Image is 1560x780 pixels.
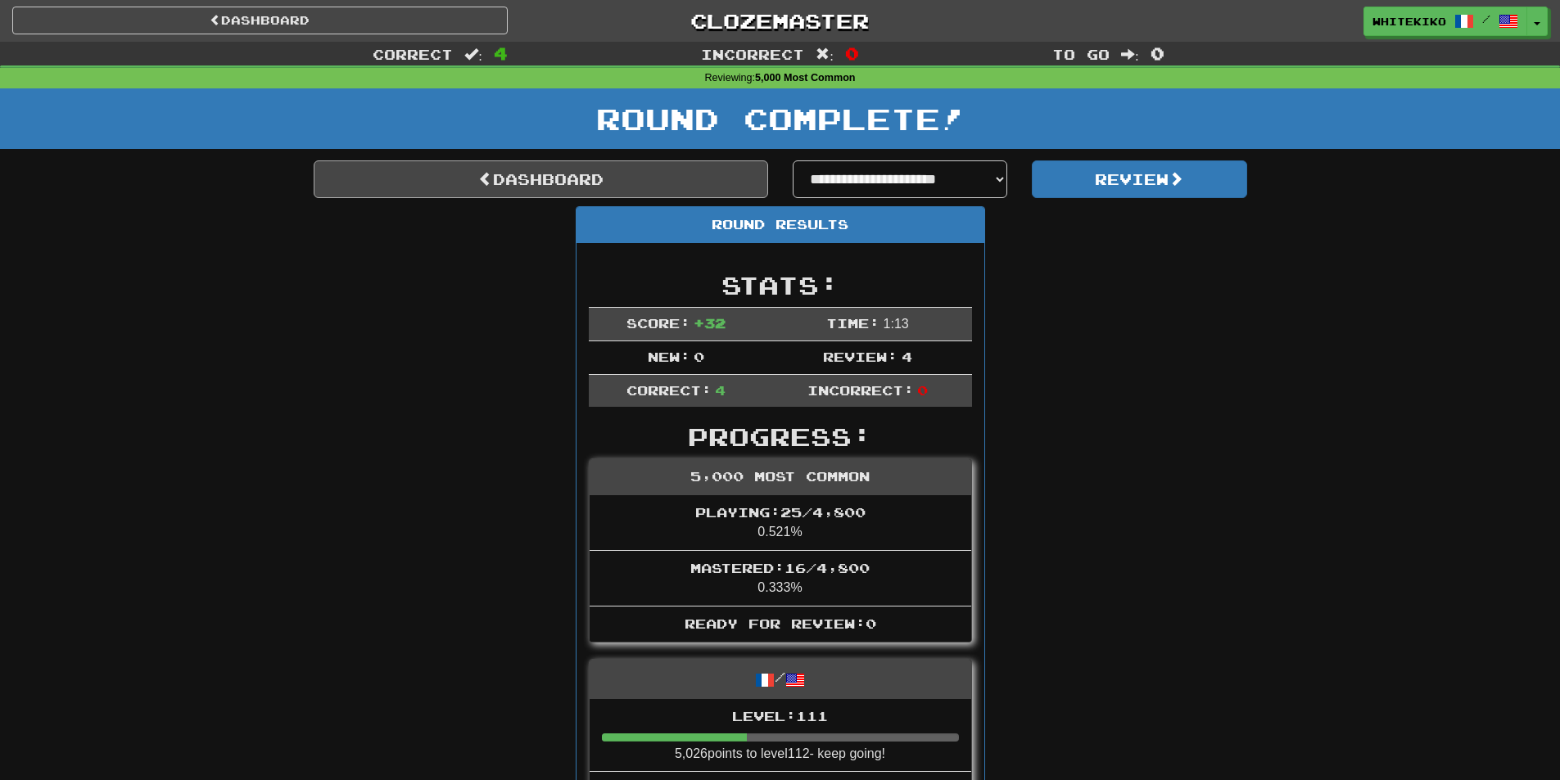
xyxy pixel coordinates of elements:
[732,708,828,724] span: Level: 111
[1482,13,1490,25] span: /
[826,315,879,331] span: Time:
[464,47,482,61] span: :
[1121,47,1139,61] span: :
[755,72,855,83] strong: 5,000 Most Common
[590,550,971,606] li: 0.333%
[902,349,912,364] span: 4
[690,560,870,575] span: Mastered: 16 / 4,800
[1032,160,1247,198] button: Review
[589,423,972,450] h2: Progress:
[1372,14,1446,29] span: whitekiko
[695,504,866,520] span: Playing: 25 / 4,800
[590,459,971,495] div: 5,000 Most Common
[626,315,690,331] span: Score:
[626,382,712,398] span: Correct:
[590,495,971,551] li: 0.521%
[590,699,971,773] li: 5,026 points to level 112 - keep going!
[694,349,704,364] span: 0
[314,160,768,198] a: Dashboard
[715,382,726,398] span: 4
[917,382,928,398] span: 0
[807,382,914,398] span: Incorrect:
[590,660,971,698] div: /
[6,102,1554,135] h1: Round Complete!
[494,43,508,63] span: 4
[694,315,726,331] span: + 32
[532,7,1028,35] a: Clozemaster
[701,46,804,62] span: Incorrect
[685,615,876,631] span: Ready for Review: 0
[648,349,690,364] span: New:
[577,207,984,243] div: Round Results
[589,272,972,299] h2: Stats:
[845,43,859,63] span: 0
[373,46,453,62] span: Correct
[816,47,834,61] span: :
[823,349,898,364] span: Review:
[12,7,508,34] a: Dashboard
[1151,43,1164,63] span: 0
[1052,46,1110,62] span: To go
[884,317,909,331] span: 1 : 13
[1363,7,1527,36] a: whitekiko /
